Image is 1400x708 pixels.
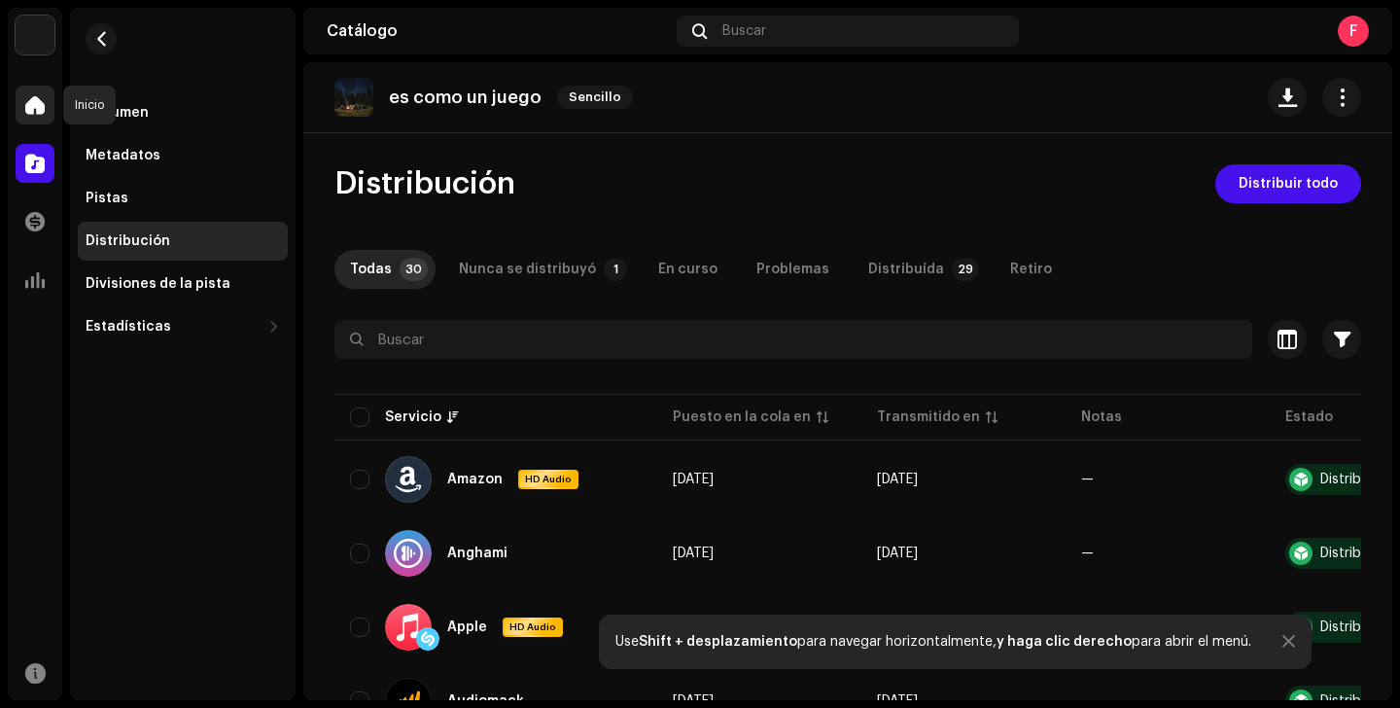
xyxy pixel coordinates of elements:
[447,620,487,634] div: Apple
[16,16,54,54] img: 297a105e-aa6c-4183-9ff4-27133c00f2e2
[520,473,577,486] span: HD Audio
[615,634,1251,650] div: Use para navegar horizontalmente, para abrir el menú.
[385,407,441,427] div: Servicio
[78,307,288,346] re-m-nav-dropdown: Estadísticas
[505,620,561,634] span: HD Audio
[604,258,627,281] p-badge: 1
[1081,473,1094,486] re-a-table-badge: —
[334,78,373,117] img: d7e2dae2-740d-4ed4-9f31-09680dc496c3
[877,547,918,560] span: 6 oct 2025
[997,635,1132,649] strong: y haga clic derecho
[86,233,170,249] div: Distribución
[86,105,149,121] div: Resumen
[722,23,766,39] span: Buscar
[400,258,428,281] p-badge: 30
[673,407,811,427] div: Puesto en la cola en
[877,694,918,708] span: 6 oct 2025
[86,319,171,335] div: Estadísticas
[86,191,128,206] div: Pistas
[658,250,717,289] div: En curso
[1215,164,1361,203] button: Distribuir todo
[447,694,524,708] div: Audiomack
[952,258,979,281] p-badge: 29
[447,473,503,486] div: Amazon
[639,635,797,649] strong: Shift + desplazamiento
[1320,473,1388,486] div: Distribuída
[1320,547,1388,560] div: Distribuída
[1320,694,1388,708] div: Distribuída
[78,179,288,218] re-m-nav-item: Pistas
[557,86,633,109] span: Sencillo
[756,250,829,289] div: Problemas
[1010,250,1052,289] div: Retiro
[1239,164,1338,203] span: Distribuir todo
[877,407,980,427] div: Transmitido en
[1320,620,1388,634] div: Distribuída
[459,250,596,289] div: Nunca se distribuyó
[78,136,288,175] re-m-nav-item: Metadatos
[1081,547,1094,560] re-a-table-badge: —
[868,250,944,289] div: Distribuída
[78,265,288,303] re-m-nav-item: Divisiones de la pista
[877,473,918,486] span: 6 oct 2025
[78,93,288,132] re-m-nav-item: Resumen
[334,164,515,203] span: Distribución
[350,250,392,289] div: Todas
[389,88,542,108] p: es como un juego
[334,320,1252,359] input: Buscar
[78,222,288,261] re-m-nav-item: Distribución
[673,473,714,486] span: 6 oct 2025
[86,148,160,163] div: Metadatos
[327,23,669,39] div: Catálogo
[1338,16,1369,47] div: F
[673,547,714,560] span: 6 oct 2025
[86,276,230,292] div: Divisiones de la pista
[447,547,507,560] div: Anghami
[1081,694,1094,708] re-a-table-badge: —
[673,694,714,708] span: 6 oct 2025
